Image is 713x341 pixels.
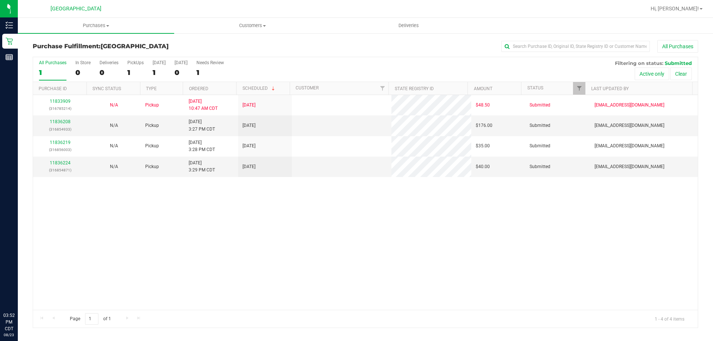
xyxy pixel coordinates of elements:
[146,86,157,91] a: Type
[670,68,692,80] button: Clear
[657,40,698,53] button: All Purchases
[196,68,224,77] div: 1
[189,118,215,132] span: [DATE] 3:27 PM CDT
[189,98,218,112] span: [DATE] 10:47 AM CDT
[127,68,144,77] div: 1
[474,86,492,91] a: Amount
[50,140,71,145] a: 11836219
[145,142,159,150] span: Pickup
[595,122,664,129] span: [EMAIL_ADDRESS][DOMAIN_NAME]
[38,167,82,174] p: (316854871)
[376,82,388,95] a: Filter
[331,18,487,33] a: Deliveries
[50,160,71,165] a: 11836224
[110,123,118,128] span: Not Applicable
[595,163,664,170] span: [EMAIL_ADDRESS][DOMAIN_NAME]
[101,43,169,50] span: [GEOGRAPHIC_DATA]
[145,163,159,170] span: Pickup
[196,60,224,65] div: Needs Review
[476,122,492,129] span: $176.00
[85,313,98,325] input: 1
[51,6,101,12] span: [GEOGRAPHIC_DATA]
[110,143,118,148] span: Not Applicable
[110,164,118,169] span: Not Applicable
[145,102,159,109] span: Pickup
[595,142,664,150] span: [EMAIL_ADDRESS][DOMAIN_NAME]
[39,68,66,77] div: 1
[3,312,14,332] p: 03:52 PM CDT
[75,60,91,65] div: In Store
[189,139,215,153] span: [DATE] 3:28 PM CDT
[595,102,664,109] span: [EMAIL_ADDRESS][DOMAIN_NAME]
[100,68,118,77] div: 0
[635,68,669,80] button: Active only
[39,60,66,65] div: All Purchases
[527,85,543,91] a: Status
[153,68,166,77] div: 1
[39,86,67,91] a: Purchase ID
[296,85,319,91] a: Customer
[18,22,174,29] span: Purchases
[6,37,13,45] inline-svg: Retail
[38,105,82,112] p: (316785214)
[242,163,255,170] span: [DATE]
[242,122,255,129] span: [DATE]
[476,163,490,170] span: $40.00
[110,102,118,108] span: Not Applicable
[110,142,118,150] button: N/A
[242,86,276,91] a: Scheduled
[175,22,330,29] span: Customers
[665,60,692,66] span: Submitted
[145,122,159,129] span: Pickup
[7,282,30,304] iframe: Resource center
[530,163,550,170] span: Submitted
[50,99,71,104] a: 11833909
[395,86,434,91] a: State Registry ID
[153,60,166,65] div: [DATE]
[175,68,188,77] div: 0
[33,43,254,50] h3: Purchase Fulfillment:
[38,126,82,133] p: (316854933)
[615,60,663,66] span: Filtering on status:
[175,60,188,65] div: [DATE]
[110,163,118,170] button: N/A
[242,102,255,109] span: [DATE]
[3,332,14,338] p: 08/23
[100,60,118,65] div: Deliveries
[110,102,118,109] button: N/A
[18,18,174,33] a: Purchases
[174,18,331,33] a: Customers
[573,82,585,95] a: Filter
[501,41,650,52] input: Search Purchase ID, Original ID, State Registry ID or Customer Name...
[38,146,82,153] p: (316856003)
[6,22,13,29] inline-svg: Inventory
[75,68,91,77] div: 0
[530,102,550,109] span: Submitted
[651,6,699,12] span: Hi, [PERSON_NAME]!
[530,122,550,129] span: Submitted
[591,86,629,91] a: Last Updated By
[50,119,71,124] a: 11836208
[530,142,550,150] span: Submitted
[388,22,429,29] span: Deliveries
[242,142,255,150] span: [DATE]
[476,142,490,150] span: $35.00
[6,53,13,61] inline-svg: Reports
[189,160,215,174] span: [DATE] 3:29 PM CDT
[110,122,118,129] button: N/A
[127,60,144,65] div: PickUps
[64,313,117,325] span: Page of 1
[649,313,690,324] span: 1 - 4 of 4 items
[189,86,208,91] a: Ordered
[476,102,490,109] span: $48.50
[92,86,121,91] a: Sync Status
